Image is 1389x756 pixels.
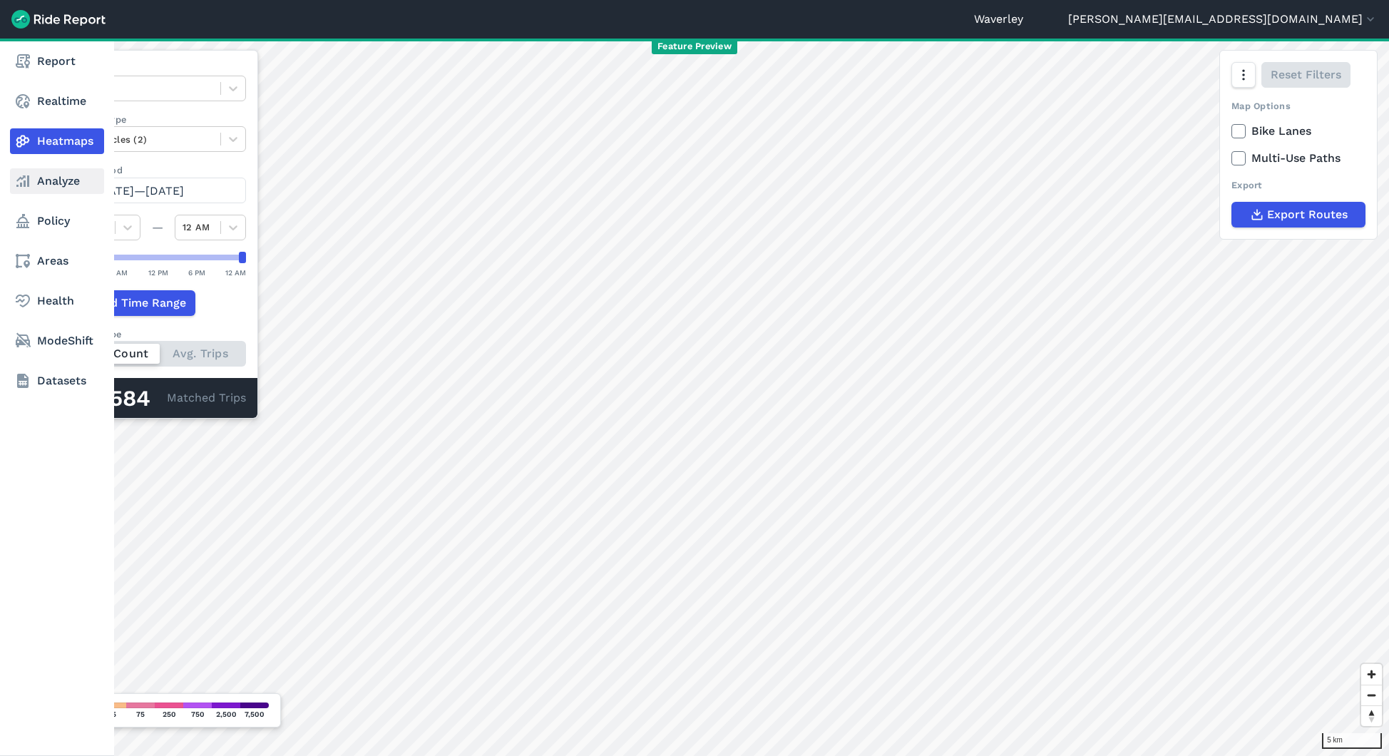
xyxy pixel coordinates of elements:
a: Policy [10,208,104,234]
button: Export Routes [1231,202,1365,228]
button: Reset bearing to north [1361,705,1382,726]
button: [PERSON_NAME][EMAIL_ADDRESS][DOMAIN_NAME] [1068,11,1378,28]
span: [DATE]—[DATE] [96,184,184,198]
a: Waverley [974,11,1023,28]
label: Vehicle Type [69,113,246,126]
button: Zoom out [1361,685,1382,705]
label: Data Type [69,62,246,76]
span: Feature Preview [652,39,737,54]
a: Realtime [10,88,104,114]
div: 12 PM [148,266,168,279]
button: Add Time Range [69,290,195,316]
a: Heatmaps [10,128,104,154]
div: 5 km [1322,733,1382,749]
div: Matched Trips [58,378,257,418]
span: Reset Filters [1271,66,1341,83]
a: Health [10,288,104,314]
label: Multi-Use Paths [1231,150,1365,167]
div: Count Type [69,327,246,341]
canvas: Map [46,39,1389,756]
label: Bike Lanes [1231,123,1365,140]
div: 155,584 [69,389,167,408]
div: Export [1231,178,1365,192]
div: — [140,219,175,236]
button: Zoom in [1361,664,1382,685]
img: Ride Report [11,10,106,29]
a: Areas [10,248,104,274]
a: Analyze [10,168,104,194]
button: Reset Filters [1261,62,1350,88]
a: Report [10,48,104,74]
div: 12 AM [225,266,246,279]
span: Add Time Range [96,295,186,312]
button: [DATE]—[DATE] [69,178,246,203]
a: ModeShift [10,328,104,354]
a: Datasets [10,368,104,394]
div: Map Options [1231,99,1365,113]
div: 6 AM [110,266,128,279]
label: Data Period [69,163,246,177]
span: Export Routes [1267,206,1348,223]
div: 6 PM [188,266,205,279]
